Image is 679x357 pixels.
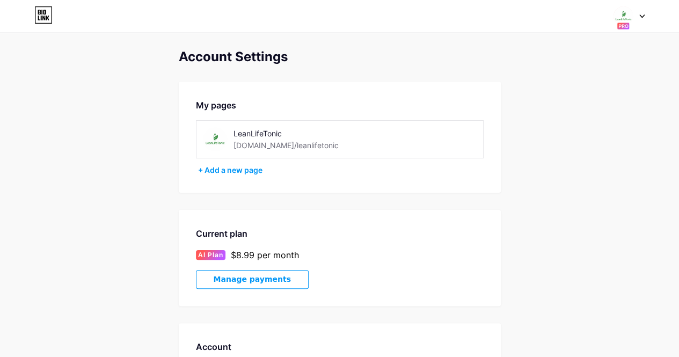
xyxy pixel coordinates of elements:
img: leanlifetonic [203,127,227,151]
div: $8.99 per month [231,249,299,261]
span: AI Plan [198,250,223,260]
div: + Add a new page [198,165,484,176]
div: LeanLifeTonic [233,128,385,139]
div: Account [196,340,484,353]
div: Account Settings [179,49,501,64]
div: My pages [196,99,484,112]
span: Manage payments [214,275,291,284]
div: Current plan [196,227,484,240]
button: Manage payments [196,270,309,289]
div: [DOMAIN_NAME]/leanlifetonic [233,140,339,151]
img: leanlifetonic [613,6,633,26]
